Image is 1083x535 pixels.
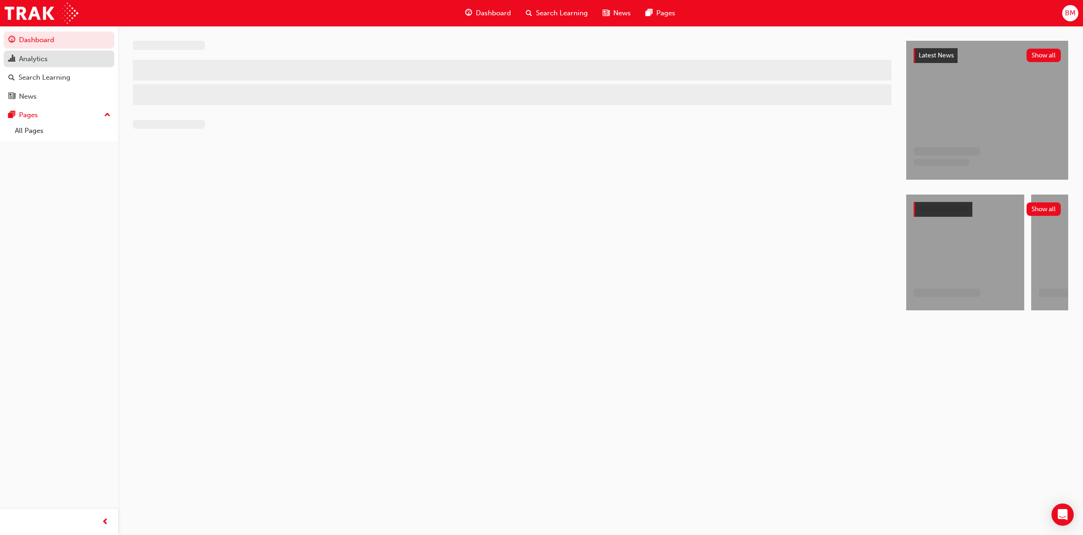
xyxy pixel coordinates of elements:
button: DashboardAnalyticsSearch LearningNews [4,30,114,107]
span: pages-icon [646,7,653,19]
span: News [613,8,631,19]
span: news-icon [8,93,15,101]
span: news-icon [603,7,610,19]
a: news-iconNews [595,4,638,23]
a: Analytics [4,50,114,68]
span: Search Learning [536,8,588,19]
div: Open Intercom Messenger [1052,504,1074,526]
a: pages-iconPages [638,4,683,23]
img: Trak [5,3,78,24]
div: Pages [19,110,38,120]
span: Latest News [919,51,954,59]
a: Search Learning [4,69,114,86]
span: BM [1065,8,1076,19]
button: Show all [1027,49,1061,62]
span: search-icon [526,7,532,19]
span: guage-icon [8,36,15,44]
span: Dashboard [476,8,511,19]
a: guage-iconDashboard [458,4,518,23]
div: Analytics [19,54,48,64]
span: prev-icon [102,516,109,528]
a: News [4,88,114,105]
span: pages-icon [8,111,15,120]
button: Pages [4,107,114,124]
a: Show all [914,202,1061,217]
div: News [19,91,37,102]
a: All Pages [11,124,114,138]
span: guage-icon [465,7,472,19]
a: search-iconSearch Learning [518,4,595,23]
div: Search Learning [19,72,70,83]
a: Dashboard [4,31,114,49]
button: Show all [1027,202,1061,216]
button: BM [1062,5,1078,21]
span: chart-icon [8,55,15,63]
span: up-icon [104,109,111,121]
span: search-icon [8,74,15,82]
span: Pages [656,8,675,19]
a: Latest NewsShow all [914,48,1061,63]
